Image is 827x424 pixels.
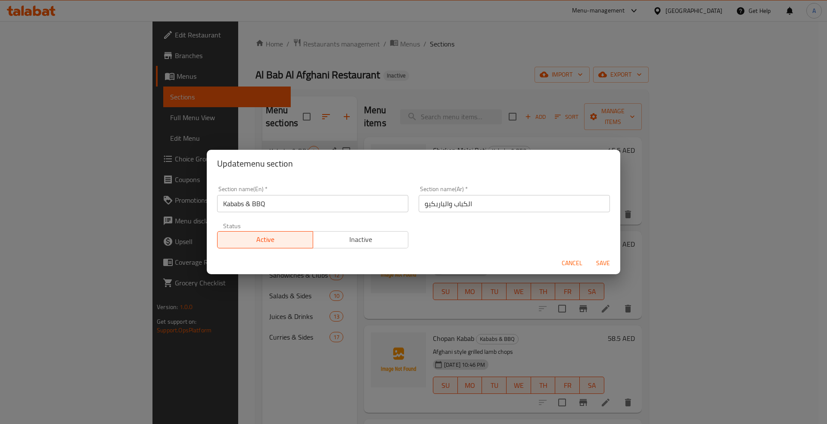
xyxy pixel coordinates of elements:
[313,231,409,248] button: Inactive
[217,157,610,170] h2: Update menu section
[217,231,313,248] button: Active
[558,255,586,271] button: Cancel
[221,233,310,246] span: Active
[589,255,617,271] button: Save
[317,233,405,246] span: Inactive
[593,258,613,269] span: Save
[217,195,408,212] input: Please enter section name(en)
[419,195,610,212] input: Please enter section name(ar)
[562,258,582,269] span: Cancel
